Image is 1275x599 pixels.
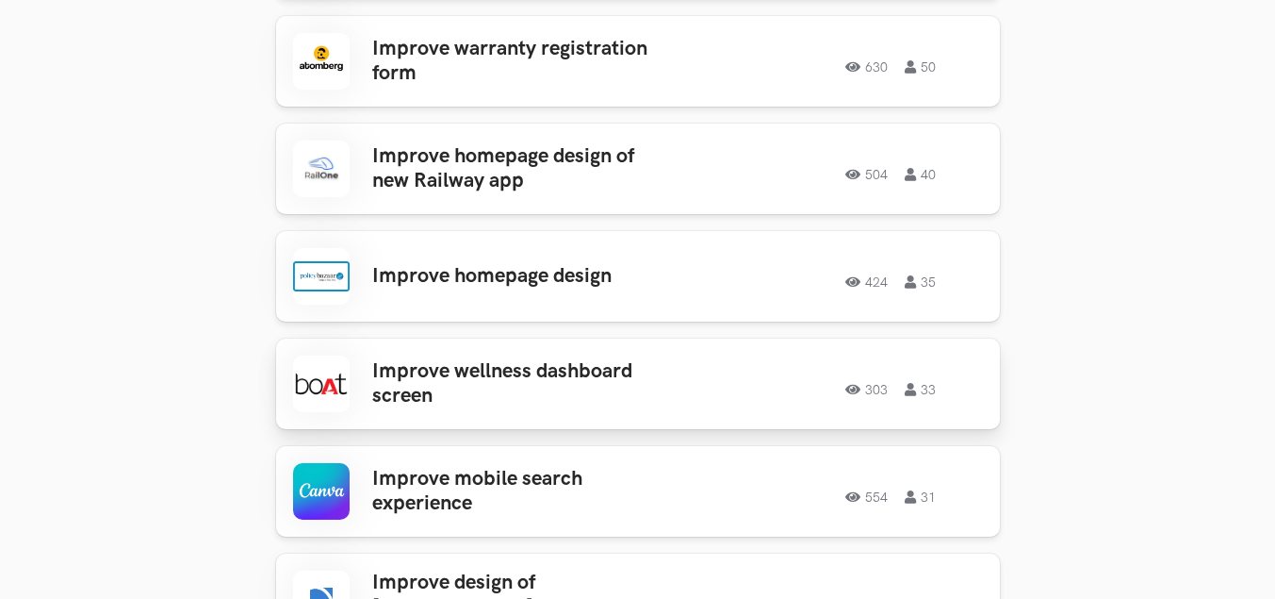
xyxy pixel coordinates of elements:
span: 424 [845,275,888,289]
span: 31 [905,491,936,504]
span: 504 [845,168,888,181]
a: Improve homepage design42435 [276,231,1000,322]
span: 40 [905,168,936,181]
a: Improve homepage design of new Railway app50440 [276,124,1000,214]
a: Improve wellness dashboard screen30333 [276,339,1000,429]
span: 554 [845,491,888,504]
h3: Improve mobile search experience [372,467,666,517]
span: 33 [905,383,936,396]
h3: Improve homepage design [372,264,666,289]
h3: Improve wellness dashboard screen [372,359,666,409]
h3: Improve warranty registration form [372,37,666,87]
span: 303 [845,383,888,396]
a: Improve warranty registration form63050 [276,16,1000,107]
span: 630 [845,60,888,74]
span: 35 [905,275,936,289]
h3: Improve homepage design of new Railway app [372,144,666,194]
span: 50 [905,60,936,74]
a: Improve mobile search experience 554 31 [276,446,1000,537]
